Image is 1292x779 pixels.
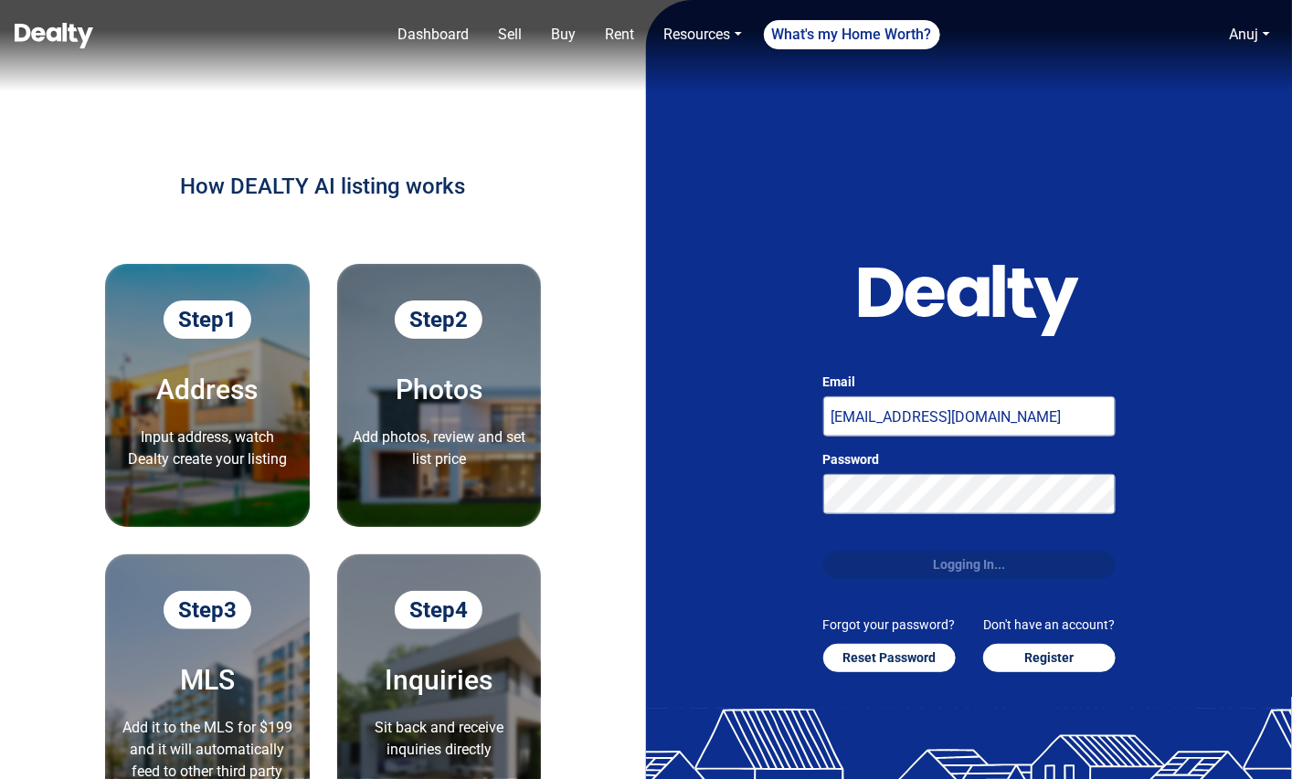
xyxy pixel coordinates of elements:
a: Anuj [1230,26,1259,43]
a: Resources [656,16,748,53]
span: Step 3 [164,591,251,629]
p: Forgot your password? [823,616,956,635]
a: Buy [544,16,583,53]
p: Sit back and receive inquiries directly [352,717,527,761]
a: Anuj [1223,16,1277,53]
h5: MLS [120,666,295,695]
h5: Inquiries [352,666,527,695]
span: Step 2 [395,300,482,339]
a: Sell [491,16,529,53]
h5: Address [120,375,295,405]
span: Step 4 [395,591,482,629]
label: Password [823,450,1116,469]
span: Step 1 [164,300,251,339]
a: Rent [598,16,641,53]
a: What's my Home Worth? [764,20,940,49]
p: Input address, watch Dealty create your listing [120,426,295,470]
button: Register [983,644,1116,672]
label: Email [823,373,1116,392]
button: Reset Password [823,644,956,672]
p: Don't have an account? [983,616,1116,635]
button: Logging In... [823,551,1116,579]
h1: How DEALTY AI listing works [46,174,600,200]
a: Dashboard [390,16,476,53]
img: Dealty - Buy, Sell & Rent Homes [15,23,93,48]
p: Add photos, review and set list price [352,426,527,470]
h5: Photos [352,375,527,405]
iframe: BigID CMP Widget [9,724,64,779]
